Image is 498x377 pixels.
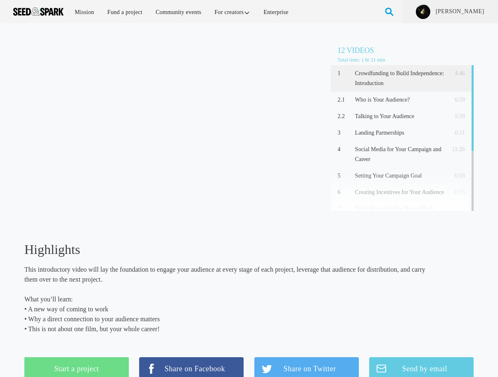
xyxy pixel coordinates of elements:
p: 5 [337,171,351,181]
a: Fund a project [102,3,148,21]
p: 2.2 [337,111,351,121]
p: 11:26 [448,145,465,154]
p: Total time: 1 hr 21 min [337,56,474,64]
img: 3d7559c9aa575766.jpg [416,5,430,19]
p: 2.1 [337,95,351,105]
a: Enterprise [258,3,294,21]
p: • A new way of coming to work • Why a direct connection to your audience matters • This is not ab... [24,294,429,334]
p: 6:03 [448,171,465,181]
p: 4:44 [448,204,465,214]
a: For creators [209,3,256,21]
p: Setting Your Campaign Goal [355,171,445,181]
p: Creating Incentives for Your Audience [355,187,445,197]
p: 7 [337,204,351,214]
h3: Highlights [24,241,429,258]
p: Talking to Your Audience [355,111,445,121]
p: 3 [337,128,351,138]
p: Landing Partnerships [355,128,445,138]
a: [PERSON_NAME] [435,7,485,16]
p: Don’t Make Another Boring Pitch Video. [355,204,445,224]
p: 4 [337,145,351,154]
a: Community events [150,3,207,21]
a: Mission [69,3,100,21]
span: What you’ll learn: [24,296,73,303]
p: This introductory video will lay the foundation to engage your audience at every stage of each pr... [24,265,429,285]
p: 4:46 [448,69,465,78]
p: Social Media for Your Campaign and Career [355,145,445,164]
p: 5:59 [448,111,465,121]
p: 6:55 [448,187,465,197]
p: Crowdfunding to Build Independence: Introduction [355,69,445,88]
img: Seed amp; Spark [13,7,64,16]
p: 6:11 [448,128,465,138]
p: 6:59 [448,95,465,105]
p: Who is Your Audience? [355,95,445,105]
h5: 12 Videos [337,45,474,56]
p: 6 [337,187,351,197]
p: 1 [337,69,351,78]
